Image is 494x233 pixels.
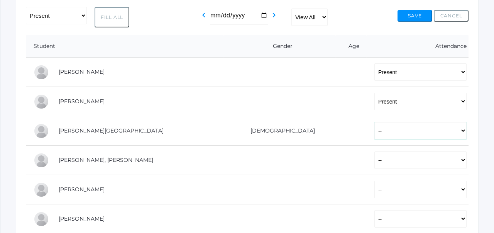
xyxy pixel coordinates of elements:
button: Save [398,10,432,22]
div: Abrielle Hazen [34,182,49,197]
div: Emilia Diedrich [34,94,49,109]
a: [PERSON_NAME][GEOGRAPHIC_DATA] [59,127,164,134]
i: chevron_right [269,10,279,20]
div: Elijah Benzinger-Stephens [34,65,49,80]
a: [PERSON_NAME] [59,98,105,105]
th: Student [26,35,224,58]
i: chevron_left [199,10,208,20]
a: chevron_left [199,14,208,21]
button: Fill All [95,7,129,27]
div: Ryder Hardisty [34,153,49,168]
a: [PERSON_NAME] [59,186,105,193]
div: Lincoln Farnes [34,123,49,139]
button: Cancel [434,10,469,22]
th: Attendance [367,35,469,58]
div: Jasper Johnson [34,211,49,227]
a: [PERSON_NAME] [59,68,105,75]
th: Gender [224,35,336,58]
td: [DEMOGRAPHIC_DATA] [224,116,336,146]
a: [PERSON_NAME] [59,215,105,222]
th: Age [336,35,367,58]
a: chevron_right [269,14,279,21]
a: [PERSON_NAME], [PERSON_NAME] [59,156,153,163]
